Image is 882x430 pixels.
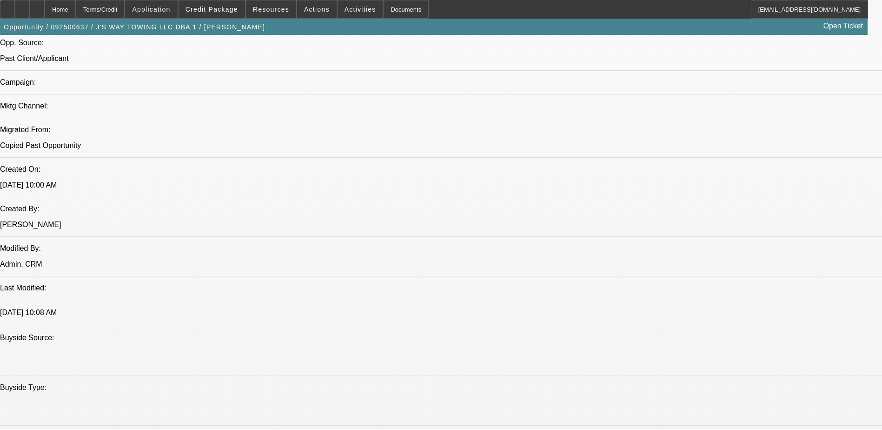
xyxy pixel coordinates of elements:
[253,6,289,13] span: Resources
[179,0,245,18] button: Credit Package
[4,23,265,31] span: Opportunity / 092500637 / J'S WAY TOWING LLC DBA 1 / [PERSON_NAME]
[186,6,238,13] span: Credit Package
[132,6,170,13] span: Application
[297,0,337,18] button: Actions
[345,6,376,13] span: Activities
[338,0,383,18] button: Activities
[820,18,867,34] a: Open Ticket
[304,6,330,13] span: Actions
[246,0,296,18] button: Resources
[125,0,177,18] button: Application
